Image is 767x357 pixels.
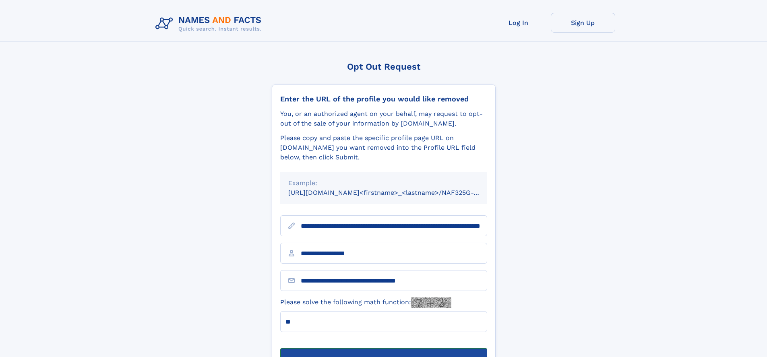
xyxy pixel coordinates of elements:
[280,109,487,128] div: You, or an authorized agent on your behalf, may request to opt-out of the sale of your informatio...
[280,95,487,103] div: Enter the URL of the profile you would like removed
[288,178,479,188] div: Example:
[551,13,615,33] a: Sign Up
[152,13,268,35] img: Logo Names and Facts
[280,133,487,162] div: Please copy and paste the specific profile page URL on [DOMAIN_NAME] you want removed into the Pr...
[486,13,551,33] a: Log In
[272,62,496,72] div: Opt Out Request
[288,189,502,196] small: [URL][DOMAIN_NAME]<firstname>_<lastname>/NAF325G-xxxxxxxx
[280,297,451,308] label: Please solve the following math function:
